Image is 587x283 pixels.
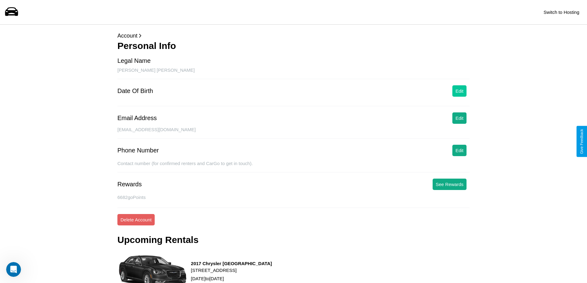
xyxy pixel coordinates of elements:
[117,127,470,139] div: [EMAIL_ADDRESS][DOMAIN_NAME]
[117,181,142,188] div: Rewards
[117,31,470,41] p: Account
[117,87,153,95] div: Date Of Birth
[117,57,151,64] div: Legal Name
[433,179,467,190] button: See Rewards
[117,235,198,245] h3: Upcoming Rentals
[452,145,467,156] button: Edit
[191,266,272,274] p: [STREET_ADDRESS]
[117,147,159,154] div: Phone Number
[117,67,470,79] div: [PERSON_NAME] [PERSON_NAME]
[117,214,155,225] button: Delete Account
[6,262,21,277] iframe: Intercom live chat
[117,193,470,201] p: 6682 goPoints
[191,274,272,283] p: [DATE] to [DATE]
[117,41,470,51] h3: Personal Info
[452,112,467,124] button: Edit
[117,115,157,122] div: Email Address
[191,261,272,266] h3: 2017 Chrysler [GEOGRAPHIC_DATA]
[117,161,470,172] div: Contact number (for confirmed renters and CarGo to get in touch).
[540,6,582,18] button: Switch to Hosting
[452,85,467,97] button: Edit
[580,129,584,154] div: Give Feedback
